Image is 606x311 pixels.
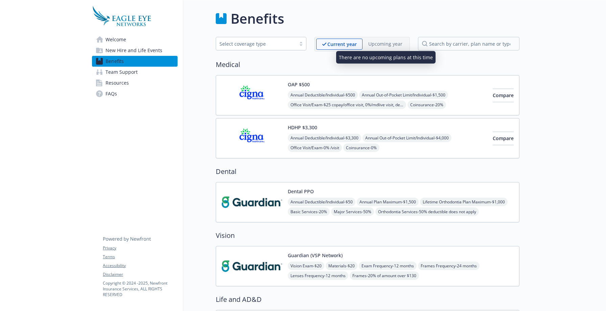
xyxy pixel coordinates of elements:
[418,37,519,50] input: search by carrier, plan name or type
[363,39,408,50] span: Upcoming year
[106,34,126,45] span: Welcome
[92,45,178,56] a: New Hire and Life Events
[350,271,419,280] span: Frames - 20% of amount over $130
[92,77,178,88] a: Resources
[288,101,406,109] span: Office Visit/Exam - $25 copay/office visit, 0%/mdlive visit, deductible does not apply
[106,56,124,67] span: Benefits
[216,166,519,177] h2: Dental
[106,67,138,77] span: Team Support
[222,81,282,110] img: CIGNA carrier logo
[327,41,357,48] p: Current year
[288,81,310,88] button: OAP $500
[103,271,177,277] a: Disclaimer
[326,262,357,270] span: Materials - $20
[493,135,514,141] span: Compare
[222,124,282,153] img: CIGNA carrier logo
[288,198,355,206] span: Annual Deductible/Individual - $50
[288,134,361,142] span: Annual Deductible/Individual - $3,300
[103,245,177,251] a: Privacy
[357,198,419,206] span: Annual Plan Maximum - $1,500
[106,45,162,56] span: New Hire and Life Events
[288,124,317,131] button: HDHP $3,300
[288,188,314,195] button: Dental PPO
[222,252,282,281] img: Guardian carrier logo
[222,188,282,217] img: Guardian carrier logo
[359,91,448,99] span: Annual Out-of-Pocket Limit/Individual - $1,500
[493,92,514,98] span: Compare
[216,230,519,241] h2: Vision
[231,8,284,29] h1: Benefits
[288,207,330,216] span: Basic Services - 20%
[92,67,178,77] a: Team Support
[343,143,379,152] span: Coinsurance - 0%
[288,91,358,99] span: Annual Deductible/Individual - $500
[106,77,129,88] span: Resources
[359,262,417,270] span: Exam Frequency - 12 months
[375,207,479,216] span: Orthodontia Services - 50% deductible does not apply
[103,254,177,260] a: Terms
[288,252,343,259] button: Guardian (VSP Network)
[106,88,117,99] span: FAQs
[288,271,348,280] span: Lenses Frequency - 12 months
[288,262,324,270] span: Vision Exam - $20
[331,207,374,216] span: Major Services - 50%
[92,34,178,45] a: Welcome
[288,143,342,152] span: Office Visit/Exam - 0% /visit
[103,280,177,297] p: Copyright © 2024 - 2025 , Newfront Insurance Services, ALL RIGHTS RESERVED
[216,60,519,70] h2: Medical
[216,294,519,305] h2: Life and AD&D
[407,101,446,109] span: Coinsurance - 20%
[92,88,178,99] a: FAQs
[92,56,178,67] a: Benefits
[418,262,480,270] span: Frames Frequency - 24 months
[493,89,514,102] button: Compare
[368,40,402,47] p: Upcoming year
[363,134,451,142] span: Annual Out-of-Pocket Limit/Individual - $4,000
[219,40,293,47] div: Select coverage type
[420,198,508,206] span: Lifetime Orthodontia Plan Maximum - $1,000
[493,132,514,145] button: Compare
[103,263,177,269] a: Accessibility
